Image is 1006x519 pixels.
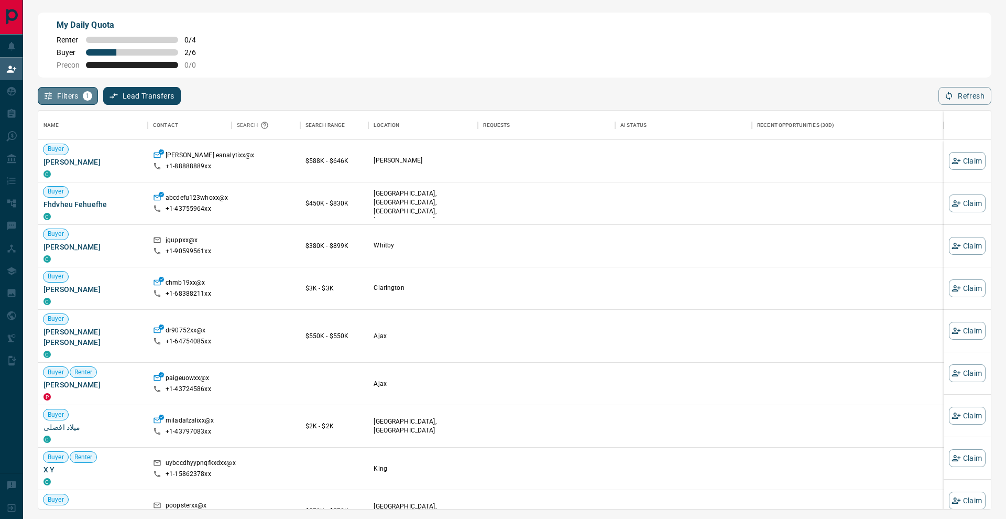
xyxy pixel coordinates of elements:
[757,111,834,140] div: Recent Opportunities (30d)
[38,87,98,105] button: Filters1
[368,111,478,140] div: Location
[153,111,178,140] div: Contact
[57,36,80,44] span: Renter
[43,298,51,305] div: condos.ca
[43,157,143,167] span: [PERSON_NAME]
[184,48,207,57] span: 2 / 6
[305,241,364,251] p: $380K - $899K
[166,278,205,289] p: chmb19xx@x
[374,380,473,388] p: Ajax
[43,255,51,263] div: condos.ca
[43,380,143,390] span: [PERSON_NAME]
[103,87,181,105] button: Lead Transfers
[305,506,364,516] p: $570K - $570K
[43,213,51,220] div: condos.ca
[43,187,68,196] span: Buyer
[374,464,473,473] p: King
[57,19,207,31] p: My Daily Quota
[374,417,473,435] p: [GEOGRAPHIC_DATA], [GEOGRAPHIC_DATA]
[43,351,51,358] div: condos.ca
[43,453,68,462] span: Buyer
[166,501,207,512] p: poopsterxx@x
[43,478,51,485] div: condos.ca
[305,199,364,208] p: $450K - $830K
[166,416,214,427] p: miladafzalixx@x
[166,247,211,256] p: +1- 90599561xx
[43,111,59,140] div: Name
[166,289,211,298] p: +1- 68388211xx
[43,284,143,295] span: [PERSON_NAME]
[949,194,986,212] button: Claim
[949,407,986,425] button: Claim
[166,459,236,470] p: uybccdhyypnqfkxdxx@x
[166,385,211,394] p: +1- 43724586xx
[483,111,510,140] div: Requests
[949,449,986,467] button: Claim
[166,193,228,204] p: abcdefu123whoxx@x
[949,492,986,510] button: Claim
[84,92,91,100] span: 1
[374,241,473,250] p: Whitby
[43,272,68,281] span: Buyer
[166,326,205,337] p: dr90752xx@x
[620,111,647,140] div: AI Status
[166,374,210,385] p: paigeuowxx@x
[374,189,473,234] p: [GEOGRAPHIC_DATA], [GEOGRAPHIC_DATA], [GEOGRAPHIC_DATA], [GEOGRAPHIC_DATA] | [GEOGRAPHIC_DATA]
[43,315,68,323] span: Buyer
[184,61,207,69] span: 0 / 0
[478,111,615,140] div: Requests
[166,337,211,346] p: +1- 64754085xx
[184,36,207,44] span: 0 / 4
[305,284,364,293] p: $3K - $3K
[43,410,68,419] span: Buyer
[949,322,986,340] button: Claim
[166,151,254,162] p: [PERSON_NAME].eanalytixx@x
[148,111,232,140] div: Contact
[949,364,986,382] button: Claim
[166,162,211,171] p: +1- 88888889xx
[752,111,944,140] div: Recent Opportunities (30d)
[43,393,51,401] div: property.ca
[166,427,211,436] p: +1- 43797083xx
[70,453,97,462] span: Renter
[949,237,986,255] button: Claim
[43,170,51,178] div: condos.ca
[305,111,345,140] div: Search Range
[43,199,143,210] span: Fhdvheu Fehuefhe
[374,284,473,293] p: Clarington
[305,421,364,431] p: $2K - $2K
[43,327,143,348] span: [PERSON_NAME] [PERSON_NAME]
[57,61,80,69] span: Precon
[43,422,143,433] span: میلاد افضلی
[166,470,211,479] p: +1- 15862378xx
[43,242,143,252] span: [PERSON_NAME]
[43,495,68,504] span: Buyer
[43,507,143,517] span: Poop Scoop
[305,156,364,166] p: $588K - $646K
[43,436,51,443] div: condos.ca
[70,368,97,377] span: Renter
[43,230,68,239] span: Buyer
[938,87,991,105] button: Refresh
[374,332,473,341] p: Ajax
[949,152,986,170] button: Claim
[300,111,369,140] div: Search Range
[949,279,986,297] button: Claim
[237,111,271,140] div: Search
[615,111,752,140] div: AI Status
[305,331,364,341] p: $550K - $550K
[166,204,211,213] p: +1- 43755964xx
[43,464,143,475] span: X Y
[43,368,68,377] span: Buyer
[166,236,198,247] p: jguppxx@x
[38,111,148,140] div: Name
[374,156,473,165] p: [PERSON_NAME]
[57,48,80,57] span: Buyer
[374,111,399,140] div: Location
[43,145,68,154] span: Buyer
